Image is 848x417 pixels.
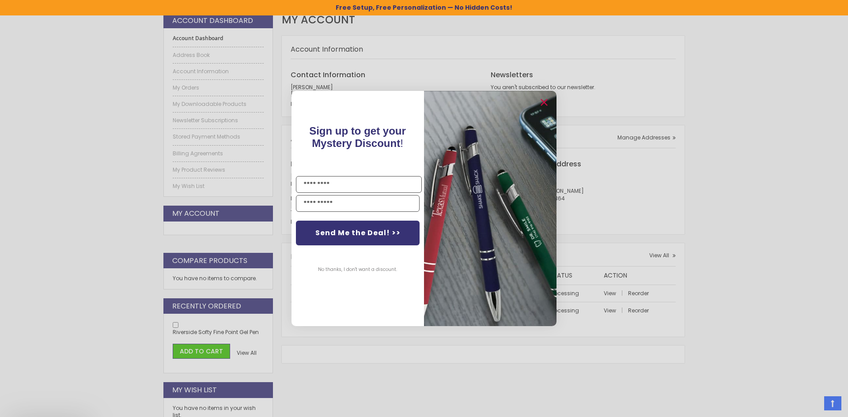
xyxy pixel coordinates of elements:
button: No thanks, I don't want a discount. [314,259,402,281]
span: ! [310,125,406,149]
button: Close dialog [537,95,551,109]
span: Sign up to get your Mystery Discount [310,125,406,149]
img: pop-up-image [424,91,556,326]
button: Send Me the Deal! >> [296,221,420,245]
